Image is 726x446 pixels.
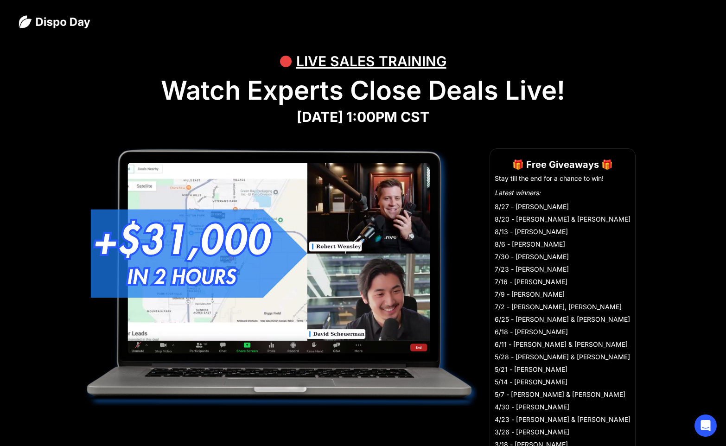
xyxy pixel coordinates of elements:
div: Open Intercom Messenger [694,414,717,437]
div: LIVE SALES TRAINING [296,47,446,75]
em: Latest winners: [495,189,541,197]
strong: 🎁 Free Giveaways 🎁 [512,159,613,170]
h1: Watch Experts Close Deals Live! [19,75,707,106]
li: Stay till the end for a chance to win! [495,174,630,183]
strong: [DATE] 1:00PM CST [297,108,429,125]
